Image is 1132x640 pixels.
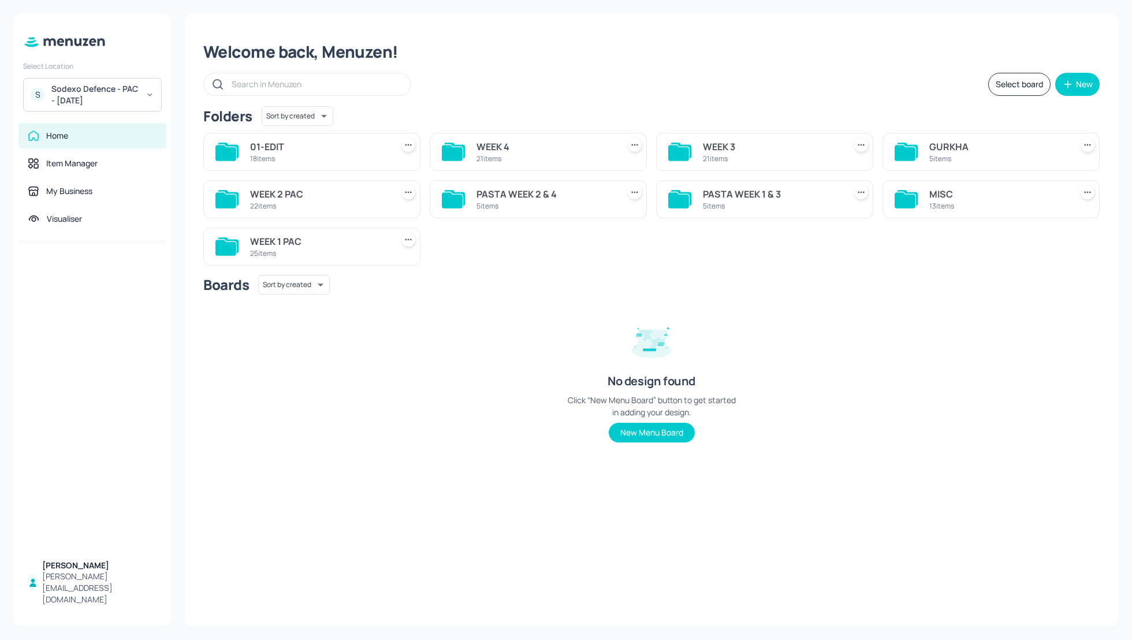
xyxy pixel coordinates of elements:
div: 01-EDIT [250,140,388,154]
div: [PERSON_NAME][EMAIL_ADDRESS][DOMAIN_NAME] [42,571,157,605]
div: Home [46,130,68,142]
div: 13 items [929,201,1067,211]
div: No design found [608,373,695,389]
div: 5 items [929,154,1067,163]
div: WEEK 3 [703,140,840,154]
button: New [1055,73,1100,96]
div: 5 items [703,201,840,211]
div: New [1076,80,1093,88]
div: WEEK 2 PAC [250,187,388,201]
div: Sodexo Defence - PAC - [DATE] [51,83,139,106]
div: Sort by created [258,273,330,296]
div: 22 items [250,201,388,211]
div: PASTA WEEK 1 & 3 [703,187,840,201]
div: Welcome back, Menuzen! [203,42,1100,62]
div: Folders [203,107,252,125]
div: [PERSON_NAME] [42,560,157,571]
div: 21 items [703,154,840,163]
div: 25 items [250,248,388,258]
div: WEEK 4 [476,140,614,154]
div: 5 items [476,201,614,211]
div: Sort by created [262,105,333,128]
img: design-empty [623,311,680,369]
div: My Business [46,185,92,197]
div: GURKHA [929,140,1067,154]
div: 18 items [250,154,388,163]
div: Select Location [23,61,162,71]
div: Visualiser [47,213,82,225]
button: New Menu Board [609,423,695,442]
div: WEEK 1 PAC [250,235,388,248]
div: Click “New Menu Board” button to get started in adding your design. [565,394,738,418]
div: MISC [929,187,1067,201]
div: PASTA WEEK 2 & 4 [476,187,614,201]
div: Boards [203,276,249,294]
div: S [31,88,44,102]
button: Select board [988,73,1051,96]
div: 21 items [476,154,614,163]
div: Item Manager [46,158,98,169]
input: Search in Menuzen [232,76,399,92]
